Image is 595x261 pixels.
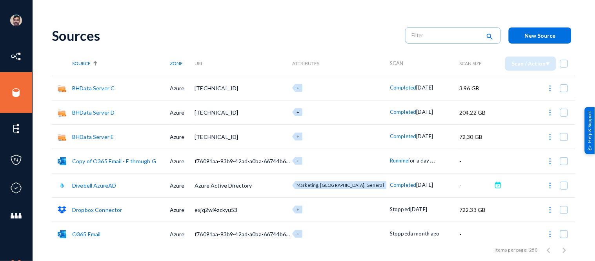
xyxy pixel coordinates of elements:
[297,134,299,139] span: +
[529,246,538,254] div: 250
[408,157,429,164] span: for a day
[72,231,101,237] a: O365 Email
[58,157,66,166] img: o365mail.svg
[170,222,195,246] td: Azure
[10,210,22,222] img: icon-members.svg
[10,51,22,62] img: icon-inventory.svg
[410,230,440,237] span: a month ago
[170,173,195,197] td: Azure
[297,231,299,236] span: +
[459,76,492,100] td: 3.96 GB
[585,107,595,154] div: Help & Support
[390,230,410,237] span: Stopped
[432,155,433,164] span: .
[390,133,416,139] span: Completed
[58,84,66,93] img: smb.png
[557,242,572,258] button: Next page
[10,123,22,135] img: icon-elements.svg
[58,133,66,141] img: smb.png
[390,206,410,212] span: Stopped
[10,15,22,26] img: ACg8ocK1ZkZ6gbMmCU1AeqPIsBvrTWeY1xNXvgxNjkUXxjcqAiPEIvU=s96-c
[390,109,416,115] span: Completed
[58,230,66,239] img: o365mail.svg
[195,158,302,164] span: f76091aa-93b9-42ad-a0ba-66744b65c468
[417,133,433,139] span: [DATE]
[195,182,252,189] span: Azure Active Directory
[297,207,299,212] span: +
[170,124,195,149] td: Azure
[485,32,495,42] mat-icon: search
[412,29,481,41] input: Filter
[10,87,22,99] img: icon-sources.svg
[459,124,492,149] td: 72.30 GB
[72,133,114,140] a: BHData Server E
[170,60,183,66] span: Zone
[588,145,593,150] img: help_support.svg
[541,242,557,258] button: Previous page
[459,60,482,66] span: Scan Size
[459,222,492,246] td: -
[495,246,528,254] div: Items per page:
[417,109,433,115] span: [DATE]
[546,182,554,190] img: icon-more.svg
[52,27,397,44] div: Sources
[10,182,22,194] img: icon-compliance.svg
[459,149,492,173] td: -
[72,60,91,66] span: Source
[433,155,435,164] span: .
[297,110,299,115] span: +
[195,206,237,213] span: exjq2wi4zckyu53
[10,154,22,166] img: icon-policies.svg
[546,206,554,214] img: icon-more.svg
[297,85,299,90] span: +
[546,230,554,238] img: icon-more.svg
[390,84,416,91] span: Completed
[417,182,433,188] span: [DATE]
[292,60,320,66] span: Attributes
[170,149,195,173] td: Azure
[72,158,156,164] a: Copy of O365 Email - F through G
[546,109,554,117] img: icon-more.svg
[72,182,116,189] a: Divebell AzureAD
[546,133,554,141] img: icon-more.svg
[459,197,492,222] td: 722.33 GB
[195,109,238,116] span: [TECHNICAL_ID]
[390,157,408,164] span: Running
[170,76,195,100] td: Azure
[410,206,427,212] span: [DATE]
[417,84,433,91] span: [DATE]
[297,158,299,163] span: +
[390,182,416,188] span: Completed
[459,100,492,124] td: 204.22 GB
[72,60,170,66] div: Source
[459,173,492,197] td: -
[170,197,195,222] td: Azure
[170,100,195,124] td: Azure
[430,155,432,164] span: .
[546,157,554,165] img: icon-more.svg
[525,32,556,39] span: New Source
[195,133,238,140] span: [TECHNICAL_ID]
[509,27,571,44] button: New Source
[390,60,404,66] span: Scan
[195,60,203,66] span: URL
[195,85,238,91] span: [TECHNICAL_ID]
[58,181,66,190] img: azuread.png
[170,60,195,66] div: Zone
[195,231,302,237] span: f76091aa-93b9-42ad-a0ba-66744b65c468
[297,183,384,188] span: Marketing, [GEOGRAPHIC_DATA], General
[72,85,115,91] a: BHData Server C
[58,206,66,214] img: dropbox.svg
[72,206,122,213] a: Dropbox Connector
[58,108,66,117] img: smb.png
[546,84,554,92] img: icon-more.svg
[72,109,115,116] a: BHData Server D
